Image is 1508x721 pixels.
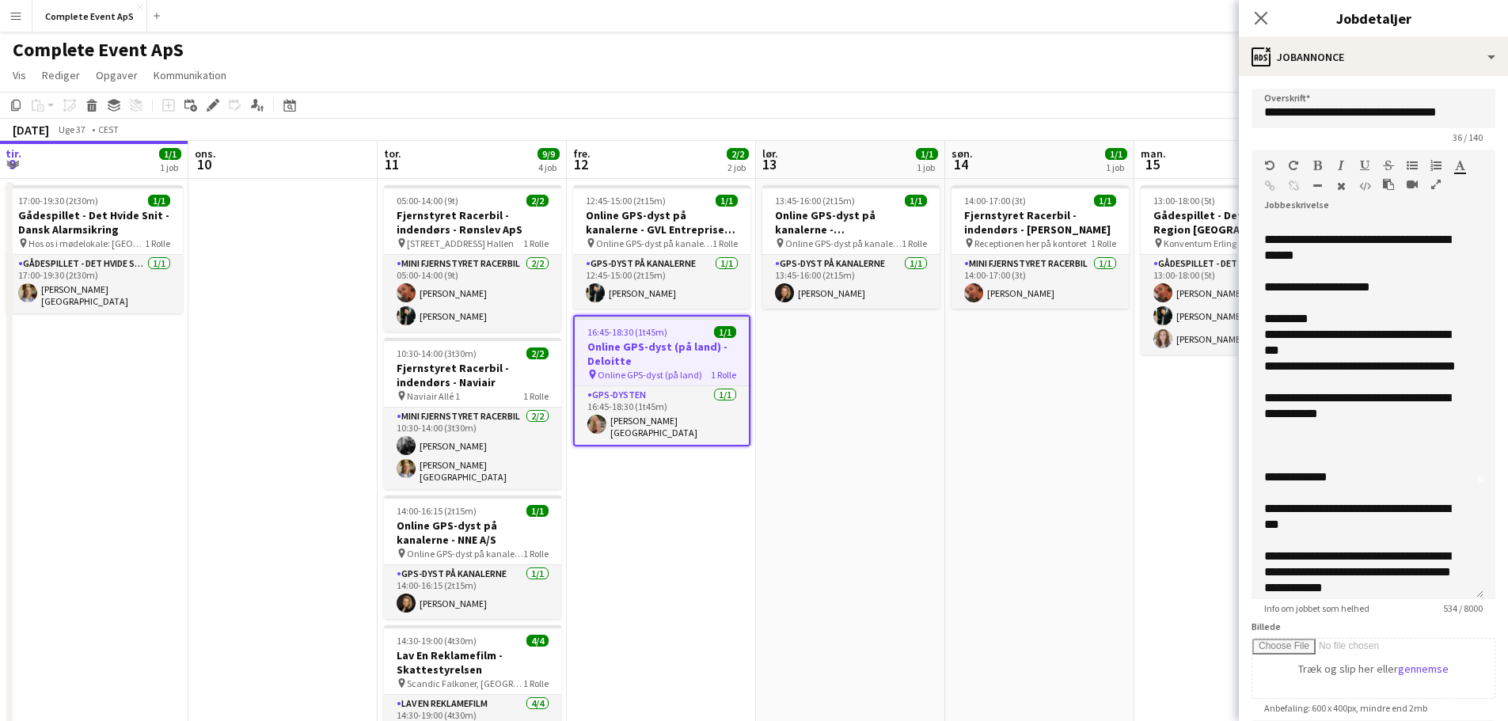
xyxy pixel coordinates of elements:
[575,386,749,445] app-card-role: GPS-dysten1/116:45-18:30 (1t45m)[PERSON_NAME][GEOGRAPHIC_DATA]
[952,208,1129,237] h3: Fjernstyret Racerbil - indendørs - [PERSON_NAME]
[964,195,1026,207] span: 14:00-17:00 (3t)
[571,155,591,173] span: 12
[762,185,940,309] app-job-card: 13:45-16:00 (2t15m)1/1Online GPS-dyst på kanalerne - [GEOGRAPHIC_DATA] Online GPS-dyst på kanaler...
[760,155,778,173] span: 13
[3,155,21,173] span: 9
[154,68,226,82] span: Kommunikation
[586,195,666,207] span: 12:45-15:00 (2t15m)
[727,161,748,173] div: 2 job
[1430,178,1442,191] button: Fuld skærm
[974,237,1087,249] span: Receptionen her på kontoret
[526,505,549,517] span: 1/1
[13,68,26,82] span: Vis
[6,208,183,237] h3: Gådespillet - Det Hvide Snit - Dansk Alarmsikring
[1430,159,1442,172] button: Ordnet liste
[382,155,401,173] span: 11
[1141,185,1318,355] app-job-card: 13:00-18:00 (5t)3/3Gådespillet - Det Hvide Snit - Region [GEOGRAPHIC_DATA] - CIMT - Digital Regul...
[1335,180,1347,192] button: Ryd formatering
[407,390,460,402] span: Naviair Allé 1
[573,185,750,309] app-job-card: 12:45-15:00 (2t15m)1/1Online GPS-dyst på kanalerne - GVL Entreprise A/S Online GPS-dyst på kanale...
[523,677,549,689] span: 1 Rolle
[712,237,738,249] span: 1 Rolle
[1440,131,1495,143] span: 36 / 140
[1454,159,1465,172] button: Tekstfarve
[902,237,927,249] span: 1 Rolle
[573,146,591,161] span: fre.
[573,255,750,309] app-card-role: GPS-dyst på kanalerne1/112:45-15:00 (2t15m)[PERSON_NAME]
[384,648,561,677] h3: Lav En Reklamefilm - Skattestyrelsen
[587,326,667,338] span: 16:45-18:30 (1t45m)
[949,155,973,173] span: 14
[775,195,855,207] span: 13:45-16:00 (2t15m)
[1359,159,1370,172] button: Understregning
[6,65,32,85] a: Vis
[1312,159,1323,172] button: Fed
[397,195,458,207] span: 05:00-14:00 (9t)
[1383,178,1394,191] button: Sæt ind som almindelig tekst
[523,237,549,249] span: 1 Rolle
[28,237,145,249] span: Hos os i mødelokale: [GEOGRAPHIC_DATA]
[384,185,561,332] app-job-card: 05:00-14:00 (9t)2/2Fjernstyret Racerbil - indendørs - Rønslev ApS [STREET_ADDRESS] Hallen1 RolleM...
[1383,159,1394,172] button: Gennemstreget
[598,369,702,381] span: Online GPS-dyst (på land)
[384,408,561,489] app-card-role: Mini Fjernstyret Racerbil2/210:30-14:00 (3t30m)[PERSON_NAME][PERSON_NAME][GEOGRAPHIC_DATA]
[711,369,736,381] span: 1 Rolle
[384,255,561,332] app-card-role: Mini Fjernstyret Racerbil2/205:00-14:00 (9t)[PERSON_NAME][PERSON_NAME]
[1164,237,1280,249] span: Konventum Erling [STREET_ADDRESS]
[952,185,1129,309] div: 14:00-17:00 (3t)1/1Fjernstyret Racerbil - indendørs - [PERSON_NAME] Receptionen her på kontoret1 ...
[1288,159,1299,172] button: Gentag
[89,65,144,85] a: Opgaver
[384,146,401,161] span: tor.
[917,161,937,173] div: 1 job
[42,68,80,82] span: Rediger
[1239,8,1508,28] h3: Jobdetaljer
[905,195,927,207] span: 1/1
[1312,180,1323,192] button: Vandret linje
[575,340,749,368] h3: Online GPS-dyst (på land) - Deloitte
[407,677,523,689] span: Scandic Falkoner, [GEOGRAPHIC_DATA]
[916,148,938,160] span: 1/1
[160,161,180,173] div: 1 job
[147,65,233,85] a: Kommunikation
[145,237,170,249] span: 1 Rolle
[526,347,549,359] span: 2/2
[52,123,92,135] span: Uge 37
[397,635,477,647] span: 14:30-19:00 (4t30m)
[1252,702,1440,714] span: Anbefaling: 600 x 400px, mindre end 2mb
[1407,178,1418,191] button: Indsæt video
[192,155,216,173] span: 10
[573,315,750,446] div: 16:45-18:30 (1t45m)1/1Online GPS-dyst (på land) - Deloitte Online GPS-dyst (på land)1 RolleGPS-dy...
[1094,195,1116,207] span: 1/1
[526,635,549,647] span: 4/4
[1091,237,1116,249] span: 1 Rolle
[952,255,1129,309] app-card-role: Mini Fjernstyret Racerbil1/114:00-17:00 (3t)[PERSON_NAME]
[148,195,170,207] span: 1/1
[1430,602,1495,614] span: 534 / 8000
[36,65,86,85] a: Rediger
[18,195,98,207] span: 17:00-19:30 (2t30m)
[1153,195,1215,207] span: 13:00-18:00 (5t)
[762,255,940,309] app-card-role: GPS-dyst på kanalerne1/113:45-16:00 (2t15m)[PERSON_NAME]
[785,237,902,249] span: Online GPS-dyst på kanalerne
[159,148,181,160] span: 1/1
[537,148,560,160] span: 9/9
[573,208,750,237] h3: Online GPS-dyst på kanalerne - GVL Entreprise A/S
[13,122,49,138] div: [DATE]
[523,390,549,402] span: 1 Rolle
[952,146,973,161] span: søn.
[384,338,561,489] app-job-card: 10:30-14:00 (3t30m)2/2Fjernstyret Racerbil - indendørs - Naviair Naviair Allé 11 RolleMini Fjerns...
[1407,159,1418,172] button: Uordnet liste
[596,237,712,249] span: Online GPS-dyst på kanalerne
[98,123,119,135] div: CEST
[6,185,183,313] app-job-card: 17:00-19:30 (2t30m)1/1Gådespillet - Det Hvide Snit - Dansk Alarmsikring Hos os i mødelokale: [GEO...
[727,148,749,160] span: 2/2
[397,347,477,359] span: 10:30-14:00 (3t30m)
[6,255,183,313] app-card-role: Gådespillet - Det Hvide Snit1/117:00-19:30 (2t30m)[PERSON_NAME][GEOGRAPHIC_DATA]
[762,208,940,237] h3: Online GPS-dyst på kanalerne - [GEOGRAPHIC_DATA]
[195,146,216,161] span: ons.
[526,195,549,207] span: 2/2
[1359,180,1370,192] button: HTML-kode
